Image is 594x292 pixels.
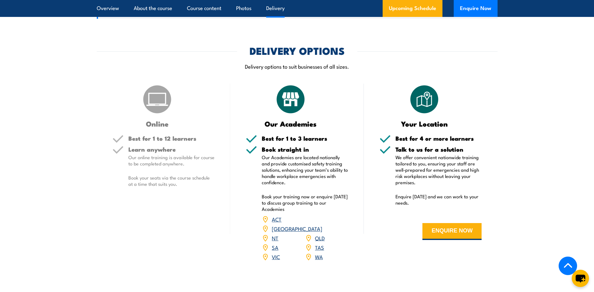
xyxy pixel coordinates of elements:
[395,146,482,152] h5: Talk to us for a solution
[262,154,348,185] p: Our Academies are located nationally and provide customised safety training solutions, enhancing ...
[395,154,482,185] p: We offer convenient nationwide training tailored to you, ensuring your staff are well-prepared fo...
[272,215,282,223] a: ACT
[272,234,278,242] a: NT
[315,234,325,242] a: QLD
[272,243,278,251] a: SA
[315,243,324,251] a: TAS
[380,120,469,127] h3: Your Location
[128,154,215,167] p: Our online training is available for course to be completed anywhere.
[422,223,482,240] button: ENQUIRE NOW
[262,135,348,141] h5: Best for 1 to 3 learners
[315,253,323,260] a: WA
[97,63,498,70] p: Delivery options to suit businesses of all sizes.
[272,225,322,232] a: [GEOGRAPHIC_DATA]
[272,253,280,260] a: VIC
[128,175,215,187] p: Book your seats via the course schedule at a time that suits you.
[246,120,336,127] h3: Our Academies
[572,270,589,287] button: chat-button
[262,193,348,212] p: Book your training now or enquire [DATE] to discuss group training to our Academies
[262,146,348,152] h5: Book straight in
[250,46,345,55] h2: DELIVERY OPTIONS
[395,135,482,141] h5: Best for 4 or more learners
[128,146,215,152] h5: Learn anywhere
[112,120,202,127] h3: Online
[395,193,482,206] p: Enquire [DATE] and we can work to your needs.
[128,135,215,141] h5: Best for 1 to 12 learners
